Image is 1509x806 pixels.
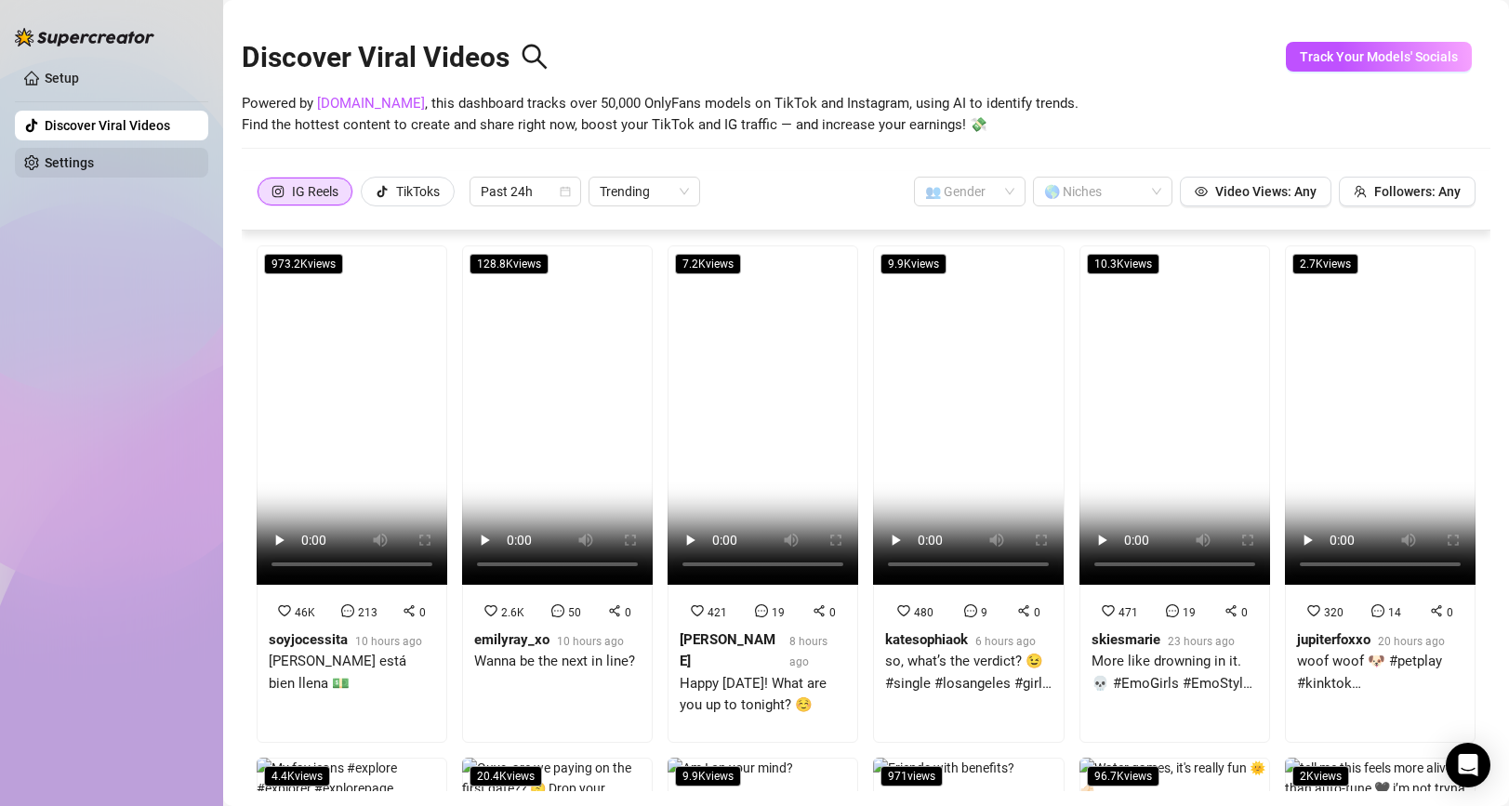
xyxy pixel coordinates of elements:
h2: Discover Viral Videos [242,40,549,75]
span: heart [278,604,291,617]
span: share-alt [1017,604,1030,617]
span: 0 [419,606,426,619]
span: heart [897,604,910,617]
span: 10.3K views [1087,254,1159,274]
a: Discover Viral Videos [45,118,170,133]
span: search [521,43,549,71]
a: 2.7Kviews320140jupiterfoxxo20 hours agowoof woof 🐶 #petplay #kinktok #submissivevibes #obediencen... [1285,245,1476,743]
span: message [1166,604,1179,617]
span: message [964,604,977,617]
span: heart [1102,604,1115,617]
span: 421 [708,606,727,619]
span: Trending [600,178,689,205]
span: heart [1307,604,1320,617]
img: logo-BBDzfeDw.svg [15,28,154,46]
span: Video Views: Any [1215,184,1317,199]
span: 973.2K views [264,254,343,274]
span: 19 [772,606,785,619]
span: 96.7K views [1087,766,1159,786]
button: Video Views: Any [1180,177,1331,206]
span: message [755,604,768,617]
span: share-alt [813,604,826,617]
span: instagram [271,185,285,198]
span: 213 [358,606,377,619]
span: 2K views [1292,766,1349,786]
span: 10 hours ago [355,635,422,648]
span: 23 hours ago [1168,635,1235,648]
a: 973.2Kviews46K2130soyjocessita10 hours ago[PERSON_NAME] está bien llena 💵 [257,245,447,743]
span: 10 hours ago [557,635,624,648]
span: 0 [829,606,836,619]
strong: emilyray_xo [474,631,549,648]
span: 9.9K views [880,254,946,274]
div: woof woof 🐶 #petplay #kinktok #submissivevibes #obediencenottooptional #collartok #brattysub #aft... [1297,651,1463,694]
img: Am I on your mind? [668,758,793,778]
strong: [PERSON_NAME] [680,631,775,670]
button: Track Your Models' Socials [1286,42,1472,72]
span: 9 [981,606,987,619]
span: 20 hours ago [1378,635,1445,648]
span: eye [1195,185,1208,198]
span: 46K [295,606,315,619]
span: message [341,604,354,617]
div: More like drowning in it. 💀 #EmoGirls #EmoStyle #GothGirls #AltGirls #AltGirl [1092,651,1258,694]
span: Past 24h [481,178,570,205]
strong: katesophiaok [885,631,968,648]
span: heart [691,604,704,617]
div: IG Reels [292,178,338,205]
span: 2.6K [501,606,524,619]
span: share-alt [1430,604,1443,617]
div: Open Intercom Messenger [1446,743,1490,787]
img: My fav jeans #explore #explorer #explorepage [257,758,447,799]
span: share-alt [403,604,416,617]
div: so, what’s the verdict? 😉 #single #losangeles #girl #dance [885,651,1052,694]
a: Settings [45,155,94,170]
span: 128.8K views [470,254,549,274]
span: 14 [1388,606,1401,619]
a: 7.2Kviews421190[PERSON_NAME]8 hours agoHappy [DATE]! What are you up to tonight? ☺️ [668,245,858,743]
span: 0 [1447,606,1453,619]
span: 19 [1183,606,1196,619]
strong: soyjocessita [269,631,348,648]
a: 10.3Kviews471190skiesmarie23 hours agoMore like drowning in it. 💀 #EmoGirls #EmoStyle #GothGirls ... [1079,245,1270,743]
div: Wanna be the next in line? [474,651,635,673]
a: 9.9Kviews48090katesophiaok6 hours agoso, what’s the verdict? 😉 #single #losangeles #girl #dance [873,245,1064,743]
span: 9.9K views [675,766,741,786]
span: 0 [625,606,631,619]
span: Track Your Models' Socials [1300,49,1458,64]
span: 0 [1034,606,1040,619]
span: share-alt [608,604,621,617]
span: tik-tok [376,185,389,198]
img: Friends with benefits? [873,758,1014,778]
span: Powered by , this dashboard tracks over 50,000 OnlyFans models on TikTok and Instagram, using AI ... [242,93,1079,137]
button: Followers: Any [1339,177,1476,206]
span: share-alt [1224,604,1238,617]
div: Happy [DATE]! What are you up to tonight? ☺️ [680,673,846,717]
img: Water games, it's really fun 🌞👍🏻 [1079,758,1270,799]
strong: jupiterfoxxo [1297,631,1370,648]
a: 128.8Kviews2.6K500emilyray_xo10 hours agoWanna be the next in line? [462,245,653,743]
span: team [1354,185,1367,198]
span: 0 [1241,606,1248,619]
span: 20.4K views [470,766,542,786]
span: heart [484,604,497,617]
span: 8 hours ago [789,635,827,668]
span: 7.2K views [675,254,741,274]
span: 471 [1119,606,1138,619]
span: 4.4K views [264,766,330,786]
span: 480 [914,606,933,619]
div: [PERSON_NAME] está bien llena 💵 [269,651,435,694]
span: 2.7K views [1292,254,1358,274]
a: [DOMAIN_NAME] [317,95,425,112]
div: TikToks [396,178,440,205]
a: Setup [45,71,79,86]
span: message [1371,604,1384,617]
span: calendar [560,186,571,197]
span: message [551,604,564,617]
span: 971 views [880,766,943,786]
span: 50 [568,606,581,619]
span: 320 [1324,606,1344,619]
strong: skiesmarie [1092,631,1160,648]
span: Followers: Any [1374,184,1461,199]
span: 6 hours ago [975,635,1036,648]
